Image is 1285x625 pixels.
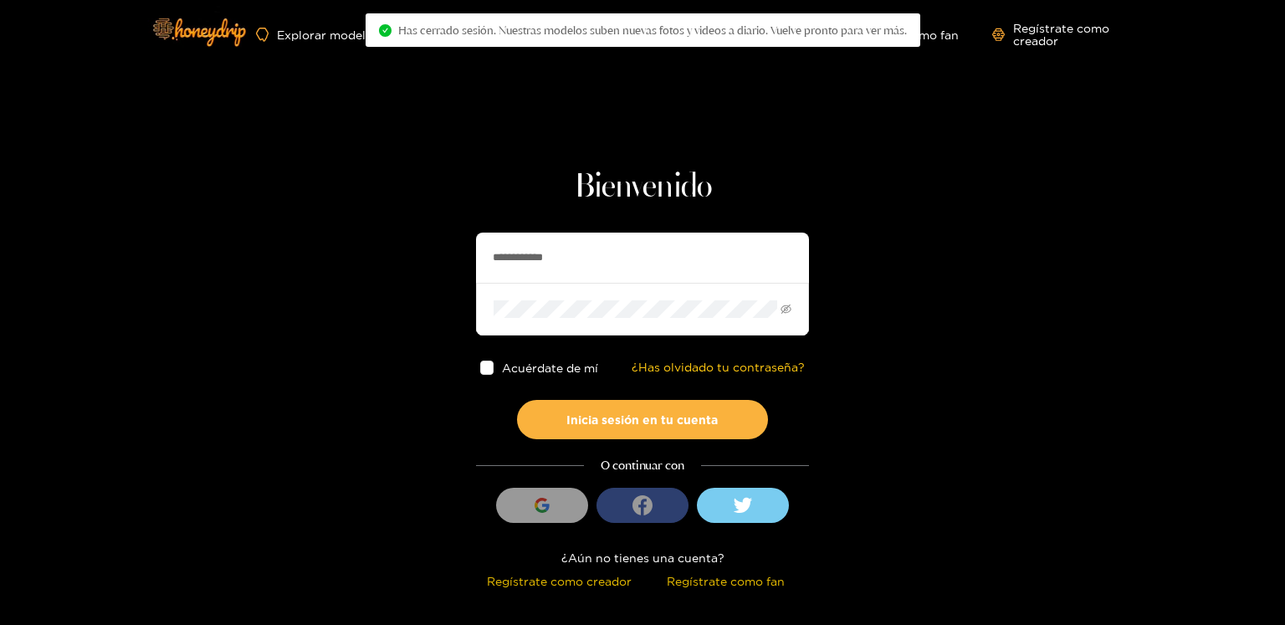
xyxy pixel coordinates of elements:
[561,551,724,564] font: ¿Aún no tienes una cuenta?
[1013,22,1109,47] font: Regístrate como creador
[379,24,392,37] span: círculo de control
[487,575,632,587] font: Regístrate como creador
[632,361,805,373] font: ¿Has olvidado tu contraseña?
[398,23,907,37] font: Has cerrado sesión. Nuestras modelos suben nuevas fotos y videos a diario. Vuelve pronto para ver...
[567,413,719,426] font: Inicia sesión en tu cuenta
[256,28,379,42] a: Explorar modelos
[503,361,599,374] font: Acuérdate de mí
[517,400,768,439] button: Inicia sesión en tu cuenta
[601,458,684,473] font: O continuar con
[667,575,785,587] font: Regístrate como fan
[277,28,379,41] font: Explorar modelos
[992,22,1144,47] a: Regístrate como creador
[781,304,791,315] span: invisible para los ojos
[574,171,712,204] font: Bienvenido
